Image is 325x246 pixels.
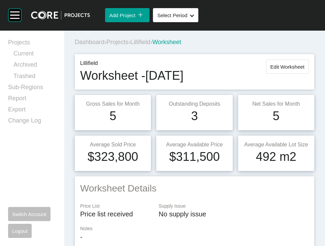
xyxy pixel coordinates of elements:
[159,203,309,210] p: Supply Issue
[159,209,309,219] p: No supply issue
[162,100,227,108] p: Outstanding Deposits
[266,60,309,74] button: Edit Worksheet
[80,141,145,148] p: Average Sold Price
[8,83,56,94] a: Sub-Regions
[80,67,184,84] h1: Worksheet - [DATE]
[8,116,56,128] a: Change Log
[153,8,198,22] button: Select Period
[13,72,56,83] a: Trashed
[109,108,116,125] h1: 5
[8,224,32,238] button: Logout
[169,148,220,165] h1: $311,500
[130,39,150,45] a: Lillifield
[8,94,56,105] a: Report
[243,100,309,108] p: Net Sales for Month
[80,209,152,219] p: Price list received
[109,12,135,18] span: Add Project
[273,108,280,125] h1: 5
[157,12,187,18] span: Select Period
[8,105,56,116] a: Export
[13,61,56,72] a: Archived
[152,39,181,45] span: Worksheet
[106,39,128,45] a: Projects
[88,148,138,165] h1: $323,800
[270,64,304,70] span: Edit Worksheet
[80,232,309,242] p: -
[13,49,56,61] a: Current
[105,8,150,22] button: Add Project
[191,108,198,125] h1: 3
[150,39,152,45] span: ›
[80,203,152,210] p: Price List
[256,148,296,165] h1: 492 m2
[8,207,51,221] button: Switch Account
[162,141,227,148] p: Average Available Price
[31,11,90,20] img: core-logo-dark.3138cae2.png
[12,228,28,234] span: Logout
[243,141,309,148] p: Average Available Lot Size
[128,39,130,45] span: ›
[8,38,56,49] a: Projects
[12,211,46,217] span: Switch Account
[104,39,106,45] span: ›
[80,100,145,108] p: Gross Sales for Month
[80,182,309,195] h2: Worksheet Details
[75,39,104,45] a: Dashboard
[80,60,184,67] p: Lillifield
[80,225,309,232] p: Notes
